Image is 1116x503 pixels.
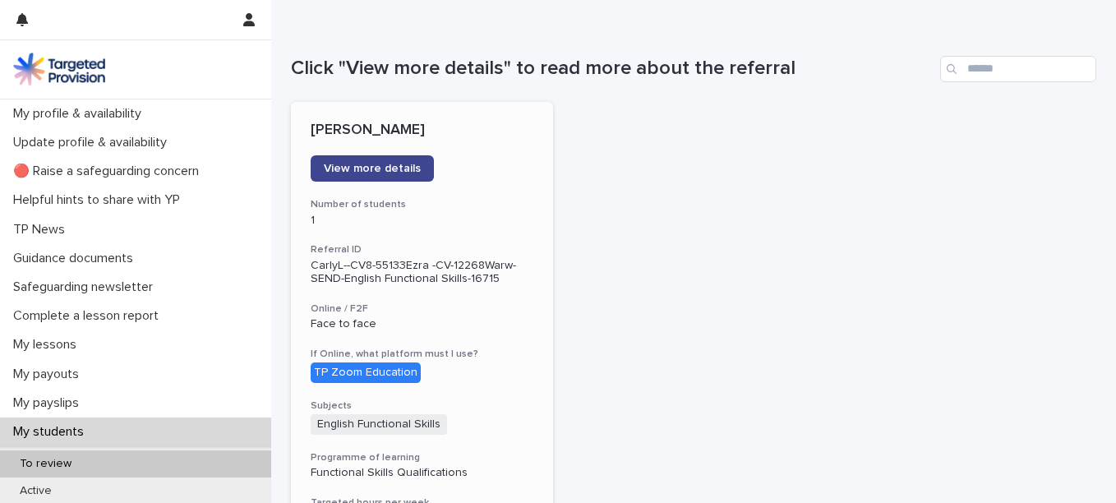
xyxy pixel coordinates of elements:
[311,302,533,316] h3: Online / F2F
[7,395,92,411] p: My payslips
[7,106,154,122] p: My profile & availability
[324,163,421,174] span: View more details
[311,243,533,256] h3: Referral ID
[311,155,434,182] a: View more details
[311,198,533,211] h3: Number of students
[311,362,421,383] div: TP Zoom Education
[7,424,97,440] p: My students
[7,164,212,179] p: 🔴 Raise a safeguarding concern
[7,192,193,208] p: Helpful hints to share with YP
[311,317,533,331] p: Face to face
[7,367,92,382] p: My payouts
[311,259,533,287] p: CarlyL--CV8-55133Ezra -CV-12268Warw-SEND-English Functional Skills-16715
[7,222,78,238] p: TP News
[7,308,172,324] p: Complete a lesson report
[311,414,447,435] span: English Functional Skills
[7,135,180,150] p: Update profile & availability
[13,53,105,85] img: M5nRWzHhSzIhMunXDL62
[7,457,85,471] p: To review
[291,57,934,81] h1: Click "View more details" to read more about the referral
[311,122,533,140] p: [PERSON_NAME]
[311,399,533,413] h3: Subjects
[311,451,533,464] h3: Programme of learning
[7,251,146,266] p: Guidance documents
[311,466,533,480] p: Functional Skills Qualifications
[940,56,1096,82] input: Search
[7,279,166,295] p: Safeguarding newsletter
[7,484,65,498] p: Active
[311,214,533,228] p: 1
[311,348,533,361] h3: If Online, what platform must I use?
[7,337,90,353] p: My lessons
